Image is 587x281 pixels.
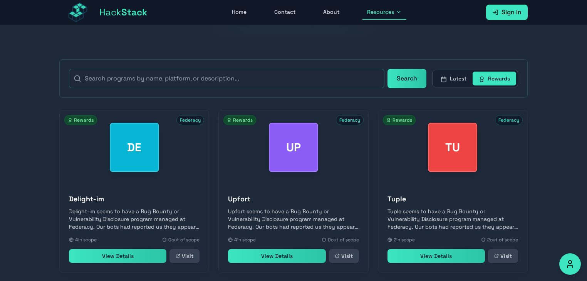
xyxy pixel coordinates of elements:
span: 2 out of scope [487,237,518,243]
button: Rewards [473,72,516,85]
a: View Details [69,249,166,263]
span: Rewards [223,115,256,125]
h3: Tuple [387,194,518,204]
span: 4 in scope [234,237,256,243]
a: View Details [387,249,485,263]
span: 0 out of scope [328,237,359,243]
span: Resources [367,8,394,16]
h3: Upfort [228,194,359,204]
button: Search [387,69,426,88]
span: Hack [99,6,148,18]
span: 4 in scope [75,237,97,243]
span: Stack [121,6,148,18]
span: Federacy [336,115,364,125]
span: 2 in scope [394,237,415,243]
p: Delight-im seems to have a Bug Bounty or Vulnerability Disclosure program managed at Federacy. Ou... [69,207,200,231]
span: Sign In [501,8,522,17]
span: Rewards [383,115,416,125]
button: Latest [434,72,473,85]
a: Visit [329,249,359,263]
div: Delight-im [110,123,159,172]
span: Federacy [176,115,204,125]
div: Tuple [428,123,477,172]
p: Upfort seems to have a Bug Bounty or Vulnerability Disclosure program managed at Federacy. Our bo... [228,207,359,231]
button: Resources [362,5,406,20]
a: Contact [270,5,300,20]
span: Federacy [495,115,523,125]
a: Visit [488,249,518,263]
span: Rewards [64,115,97,125]
a: Home [227,5,251,20]
span: 0 out of scope [168,237,200,243]
p: Tuple seems to have a Bug Bounty or Vulnerability Disclosure program managed at Federacy. Our bot... [387,207,518,231]
input: Search programs by name, platform, or description... [69,69,384,88]
a: About [319,5,344,20]
button: Accessibility Options [559,253,581,275]
h3: Delight-im [69,194,200,204]
a: View Details [228,249,325,263]
div: Upfort [269,123,318,172]
a: Visit [169,249,200,263]
a: Sign In [486,5,528,20]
